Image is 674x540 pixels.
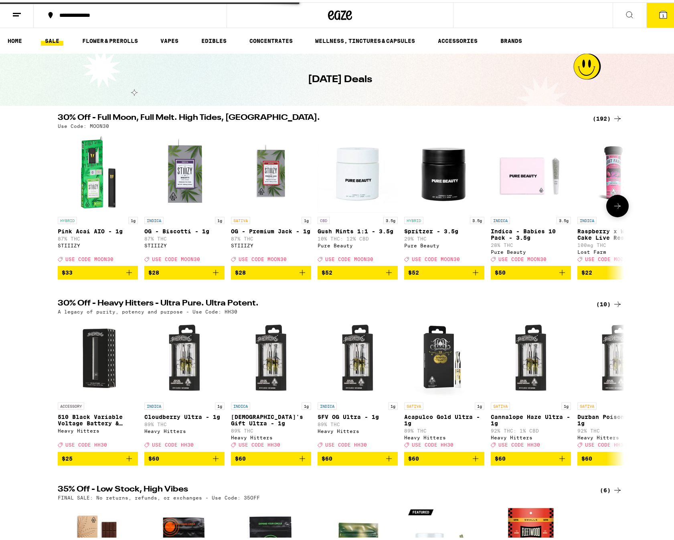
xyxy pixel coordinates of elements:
[144,263,225,277] button: Add to bag
[318,411,398,418] p: SFV OG Ultra - 1g
[215,400,225,407] p: 1g
[577,411,658,424] p: Durban Poison Ultra - 1g
[148,453,159,459] span: $60
[491,214,510,222] p: INDICA
[58,449,138,463] button: Add to bag
[231,263,311,277] button: Add to bag
[144,400,164,407] p: INDICA
[596,297,622,307] a: (10)
[318,316,398,449] a: Open page for SFV OG Ultra - 1g from Heavy Hitters
[128,214,138,222] p: 1g
[62,453,73,459] span: $25
[581,453,592,459] span: $60
[318,130,398,263] a: Open page for Gush Mints 1:1 - 3.5g from Pure Beauty
[144,316,225,396] img: Heavy Hitters - Cloudberry Ultra - 1g
[322,453,332,459] span: $60
[412,440,453,445] span: USE CODE HH30
[231,426,311,431] p: 89% THC
[197,34,231,43] a: EDIBLES
[404,433,484,438] div: Heavy Hitters
[581,267,592,273] span: $22
[412,254,460,259] span: USE CODE MOON30
[231,234,311,239] p: 87% THC
[491,411,571,424] p: Cannalope Haze Ultra - 1g
[496,34,526,43] a: BRANDS
[144,130,225,263] a: Open page for OG - Biscotti - 1g from STIIIZY
[491,263,571,277] button: Add to bag
[491,240,571,245] p: 28% THC
[58,121,109,126] p: Use Code: MOON30
[231,316,311,449] a: Open page for God's Gift Ultra - 1g from Heavy Hitters
[491,316,571,449] a: Open page for Cannalope Haze Ultra - 1g from Heavy Hitters
[231,449,311,463] button: Add to bag
[318,241,398,246] div: Pure Beauty
[152,440,194,445] span: USE CODE HH30
[470,214,484,222] p: 3.5g
[144,449,225,463] button: Add to bag
[434,34,482,43] a: ACCESSORIES
[495,267,506,273] span: $50
[491,247,571,252] div: Pure Beauty
[475,400,484,407] p: 1g
[318,449,398,463] button: Add to bag
[58,130,138,263] a: Open page for Pink Acai AIO - 1g from STIIIZY
[231,433,311,438] div: Heavy Hitters
[318,400,337,407] p: INDICA
[600,483,622,493] a: (6)
[231,411,311,424] p: [DEMOGRAPHIC_DATA]'s Gift Ultra - 1g
[58,130,138,210] img: STIIIZY - Pink Acai AIO - 1g
[491,433,571,438] div: Heavy Hitters
[577,130,658,210] img: Lost Farm - Raspberry x Wedding Cake Live Resin Gummies
[235,453,246,459] span: $60
[491,449,571,463] button: Add to bag
[58,400,84,407] p: ACCESSORY
[231,214,250,222] p: SATIVA
[577,263,658,277] button: Add to bag
[58,307,237,312] p: A legacy of purity, potency and purpose - Use Code: HH30
[62,267,73,273] span: $33
[491,130,571,210] img: Pure Beauty - Indica - Babies 10 Pack - 3.5g
[318,426,398,431] div: Heavy Hitters
[215,214,225,222] p: 1g
[662,11,664,16] span: 1
[325,440,367,445] span: USE CODE HH30
[593,111,622,121] a: (192)
[404,214,423,222] p: HYBRID
[318,130,398,210] img: Pure Beauty - Gush Mints 1:1 - 3.5g
[404,226,484,232] p: Spritzer - 3.5g
[408,267,419,273] span: $52
[144,426,225,431] div: Heavy Hitters
[235,267,246,273] span: $28
[239,440,280,445] span: USE CODE HH30
[308,71,372,84] h1: [DATE] Deals
[58,316,138,449] a: Open page for 510 Black Variable Voltage Battery & Charger from Heavy Hitters
[404,130,484,210] img: Pure Beauty - Spritzer - 3.5g
[498,440,540,445] span: USE CODE HH30
[404,263,484,277] button: Add to bag
[78,34,142,43] a: FLOWER & PREROLLS
[148,267,159,273] span: $28
[577,433,658,438] div: Heavy Hitters
[318,226,398,232] p: Gush Mints 1:1 - 3.5g
[231,241,311,246] div: STIIIZY
[231,226,311,232] p: OG - Premium Jack - 1g
[577,214,597,222] p: INDICA
[156,34,182,43] a: VAPES
[58,263,138,277] button: Add to bag
[245,34,297,43] a: CONCENTRATES
[58,214,77,222] p: HYBRID
[58,411,138,424] p: 510 Black Variable Voltage Battery & Charger
[144,316,225,449] a: Open page for Cloudberry Ultra - 1g from Heavy Hitters
[322,267,332,273] span: $52
[5,6,58,12] span: Hi. Need any help?
[231,400,250,407] p: INDICA
[577,247,658,252] div: Lost Farm
[318,234,398,239] p: 10% THC: 12% CBD
[58,234,138,239] p: 87% THC
[239,254,287,259] span: USE CODE MOON30
[58,316,138,396] img: Heavy Hitters - 510 Black Variable Voltage Battery & Charger
[577,449,658,463] button: Add to bag
[231,130,311,210] img: STIIIZY - OG - Premium Jack - 1g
